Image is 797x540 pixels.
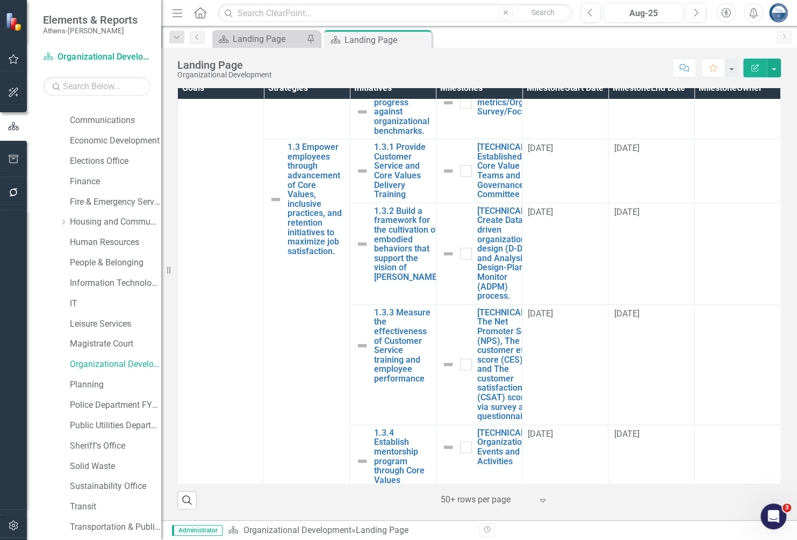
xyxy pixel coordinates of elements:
[442,164,455,177] img: Not Defined
[374,428,430,494] a: 1.3.4 Establish mentorship program through Core Values Academy
[477,308,540,421] a: [TECHNICAL_ID] The Net Promoter Score (NPS), The customer effort score (CES), and The customer sa...
[614,207,639,217] span: [DATE]
[172,525,222,536] span: Administrator
[374,206,439,282] a: 1.3.2 Build a framework for the cultivation of embodied behaviors that support the vision of [PER...
[70,114,161,127] a: Communications
[442,247,455,260] img: Not Defined
[528,143,553,153] span: [DATE]
[608,203,694,304] td: Double-Click to Edit
[5,12,24,31] img: ClearPoint Strategy
[436,304,522,424] td: Double-Click to Edit Right Click for Context Menu
[477,428,540,466] a: [TECHNICAL_ID] Organizational Events and Activities
[43,26,138,35] small: Athens-[PERSON_NAME]
[70,440,161,452] a: Sheriff's Office
[356,339,369,352] img: Not Defined
[70,155,161,168] a: Elections Office
[436,203,522,304] td: Double-Click to Edit Right Click for Context Menu
[70,236,161,249] a: Human Resources
[477,88,566,117] a: [TECHNICAL_ID] LMS metrics/Organizational Survey/Focus group
[356,455,369,467] img: Not Defined
[350,85,436,139] td: Double-Click to Edit Right Click for Context Menu
[350,139,436,203] td: Double-Click to Edit Right Click for Context Menu
[70,379,161,391] a: Planning
[374,88,430,135] a: 1.2.3 Evaluate progress against organizational benchmarks.
[436,85,522,139] td: Double-Click to Edit Right Click for Context Menu
[614,308,639,319] span: [DATE]
[177,59,272,71] div: Landing Page
[70,521,161,534] a: Transportation & Public Works (TPW)
[70,135,161,147] a: Economic Development
[694,139,780,203] td: Double-Click to Edit
[522,304,608,424] td: Double-Click to Edit
[356,164,369,177] img: Not Defined
[70,501,161,513] a: Transit
[477,206,540,301] a: [TECHNICAL_ID] Create Data-driven organization design (D-DOD) and Analysis-Design-Plan-Monitor (A...
[531,8,554,17] span: Search
[608,139,694,203] td: Double-Click to Edit
[43,51,150,63] a: Organizational Development
[436,139,522,203] td: Double-Click to Edit Right Click for Context Menu
[350,203,436,304] td: Double-Click to Edit Right Click for Context Menu
[70,277,161,290] a: Information Technology [DATE]-[DATE]
[608,424,694,498] td: Double-Click to Edit
[760,503,786,529] iframe: Intercom live chat
[70,399,161,412] a: Police Department FY24-25
[516,5,570,20] button: Search
[769,3,788,23] img: Andy Minish
[694,85,780,139] td: Double-Click to Edit
[608,85,694,139] td: Double-Click to Edit
[374,308,430,384] a: 1.3.3 Measure the effectiveness of Customer Service training and employee performance
[288,142,344,256] a: 1.3 Empower employees through advancement of Core Values, inclusive practices, and retention init...
[522,85,608,139] td: Double-Click to Edit
[233,32,304,46] div: Landing Page
[782,503,791,512] span: 3
[218,4,572,23] input: Search ClearPoint...
[694,304,780,424] td: Double-Click to Edit
[528,308,553,319] span: [DATE]
[70,338,161,350] a: Magistrate Court
[607,7,679,20] div: Aug-25
[228,524,471,537] div: »
[442,441,455,453] img: Not Defined
[70,216,161,228] a: Housing and Community Development
[528,429,553,439] span: [DATE]
[694,203,780,304] td: Double-Click to Edit
[269,193,282,206] img: Not Defined
[528,207,553,217] span: [DATE]
[43,77,150,96] input: Search Below...
[522,139,608,203] td: Double-Click to Edit
[43,13,138,26] span: Elements & Reports
[694,424,780,498] td: Double-Click to Edit
[477,142,540,199] a: [TECHNICAL_ID] Established Core Value Teams and Governance Committee
[215,32,304,46] a: Landing Page
[442,358,455,371] img: Not Defined
[70,176,161,188] a: Finance
[614,143,639,153] span: [DATE]
[522,203,608,304] td: Double-Click to Edit
[356,105,369,118] img: Not Defined
[70,460,161,473] a: Solid Waste
[604,3,683,23] button: Aug-25
[70,358,161,371] a: Organizational Development
[70,196,161,208] a: Fire & Emergency Services
[70,257,161,269] a: People & Belonging
[70,298,161,310] a: IT
[70,480,161,493] a: Sustainability Office
[355,525,408,535] div: Landing Page
[442,96,455,109] img: Not Defined
[614,429,639,439] span: [DATE]
[374,142,430,199] a: 1.3.1 Provide Customer Service and Core Values Delivery Training
[350,424,436,498] td: Double-Click to Edit Right Click for Context Menu
[70,420,161,432] a: Public Utilities Department
[350,304,436,424] td: Double-Click to Edit Right Click for Context Menu
[70,318,161,330] a: Leisure Services
[436,424,522,498] td: Double-Click to Edit Right Click for Context Menu
[177,71,272,79] div: Organizational Development
[356,237,369,250] img: Not Defined
[522,424,608,498] td: Double-Click to Edit
[344,33,429,47] div: Landing Page
[608,304,694,424] td: Double-Click to Edit
[243,525,351,535] a: Organizational Development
